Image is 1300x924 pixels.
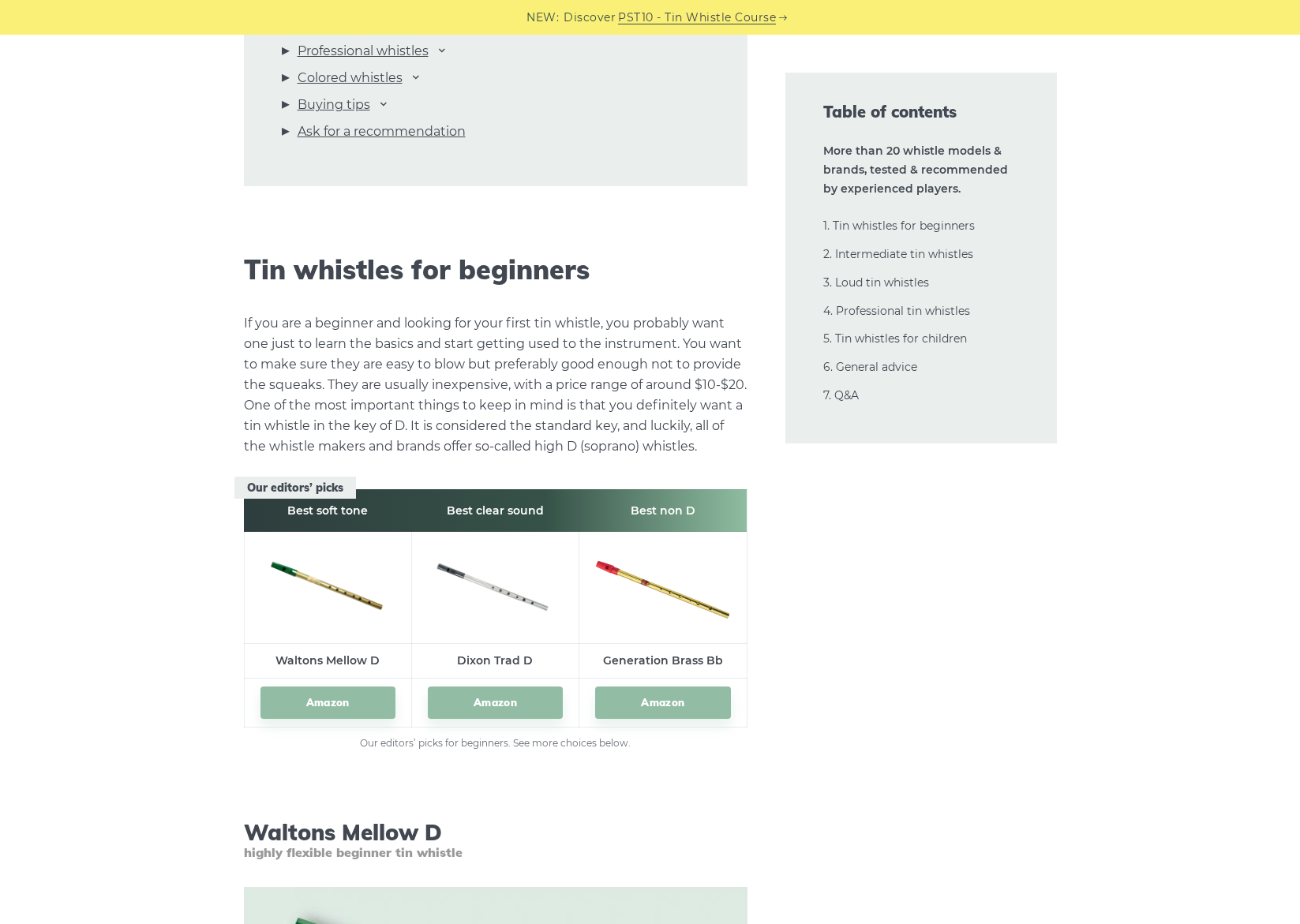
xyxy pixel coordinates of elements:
[244,489,411,532] th: Best soft tone
[564,9,616,27] span: Discover
[595,540,730,630] img: generation Brass Bb Tin Whistle Preview
[823,247,973,261] a: 2. Intermediate tin whistles
[244,644,411,679] td: Waltons Mellow D
[298,95,370,115] a: Buying tips
[298,41,429,62] a: Professional whistles
[823,360,917,374] a: 6. General advice
[411,489,579,532] th: Best clear sound
[823,304,970,318] a: 4. Professional tin whistles
[244,845,747,860] span: highly flexible beginner tin whistle
[823,219,975,233] a: 1. Tin whistles for beginners
[244,313,747,457] p: If you are a beginner and looking for your first tin whistle, you probably want one just to learn...
[244,735,747,751] figcaption: Our editors’ picks for beginners. See more choices below.
[298,122,466,142] a: Ask for a recommendation
[823,144,1008,196] strong: More than 20 whistle models & brands, tested & recommended by experienced players.
[823,331,967,346] a: 5. Tin whistles for children
[260,686,395,719] a: Amazon
[428,555,563,615] img: Dixon Trad D Tin Whistle Preview
[298,68,403,88] a: Colored whistles
[579,644,747,679] td: Generation Brass Bb
[823,101,1019,123] span: Table of contents
[260,553,395,617] img: Waltons Mellow D Tin Whistle Preview
[823,275,929,290] a: 3. Loud tin whistles
[411,644,579,679] td: Dixon Trad D
[244,254,747,286] h2: Tin whistles for beginners
[823,388,859,402] a: 7. Q&A
[595,686,730,719] a: Amazon
[526,9,559,27] span: NEW:
[618,9,776,27] a: PST10 - Tin Whistle Course
[428,686,563,719] a: Amazon
[244,819,747,861] h3: Waltons Mellow D
[234,477,356,499] span: Our editors’ picks
[579,489,747,532] th: Best non D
